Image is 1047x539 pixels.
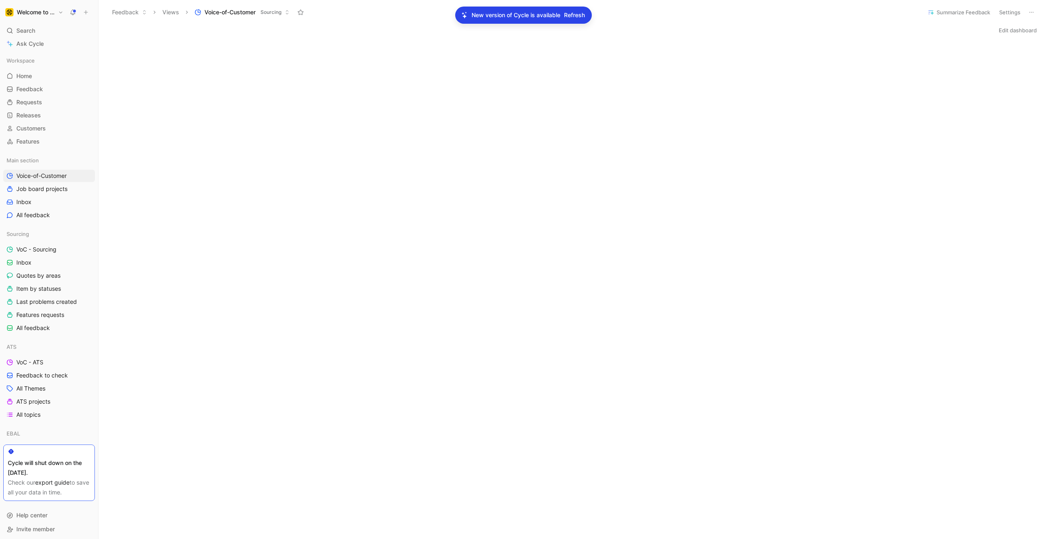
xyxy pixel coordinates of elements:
span: Feedback to check [16,371,68,380]
a: Feedback to check [3,369,95,382]
span: VoC - Sourcing [16,245,56,254]
a: Customers [3,122,95,135]
button: Summarize Feedback [924,7,994,18]
span: Features [16,137,40,146]
button: Welcome to the JungleWelcome to the Jungle [3,7,65,18]
div: Search [3,25,95,37]
button: Feedback [108,6,151,18]
button: Views [159,6,183,18]
span: Last problems created [16,298,77,306]
a: VoC - ATS [3,356,95,368]
span: Inbox [16,258,31,267]
a: Releases [3,109,95,121]
span: Releases [16,111,41,119]
a: All topics [3,409,95,421]
img: Welcome to the Jungle [5,8,13,16]
a: Features [3,135,95,148]
div: SourcingVoC - SourcingInboxQuotes by areasItem by statusesLast problems createdFeatures requestsA... [3,228,95,334]
button: Edit dashboard [995,25,1040,36]
a: Inbox [3,256,95,269]
span: All topics [16,411,40,419]
a: Job board projects [3,183,95,195]
span: All feedback [16,324,50,332]
a: All Themes [3,382,95,395]
div: Help center [3,509,95,521]
a: VoC - Sourcing [3,243,95,256]
span: Customers [16,124,46,133]
div: EBAL [3,427,95,442]
span: Feedback [16,85,43,93]
a: Features requests [3,309,95,321]
div: ATS [3,341,95,353]
span: Voice-of-Customer [204,8,256,16]
span: Item by statuses [16,285,61,293]
span: Ask Cycle [16,39,44,49]
span: All feedback [16,211,50,219]
span: Features requests [16,311,64,319]
a: Voice-of-Customer [3,170,95,182]
span: Search [16,26,35,36]
span: Quotes by areas [16,272,61,280]
p: New version of Cycle is available [472,10,560,20]
a: Feedback [3,83,95,95]
div: Check our to save all your data in time. [8,478,90,497]
a: Ask Cycle [3,38,95,50]
span: Invite member [16,526,55,532]
span: ATS [7,343,16,351]
span: EBAL [7,429,20,438]
span: Workspace [7,56,35,65]
a: ATS projects [3,395,95,408]
h1: Welcome to the Jungle [17,9,55,16]
div: ATSVoC - ATSFeedback to checkAll ThemesATS projectsAll topics [3,341,95,421]
a: Last problems created [3,296,95,308]
span: ATS projects [16,398,50,406]
span: Requests [16,98,42,106]
a: export guide [35,479,70,486]
a: Inbox [3,196,95,208]
div: Invite member [3,523,95,535]
a: Item by statuses [3,283,95,295]
a: Home [3,70,95,82]
span: Help center [16,512,47,519]
a: Requests [3,96,95,108]
span: Job board projects [16,185,67,193]
div: EBAL [3,427,95,440]
a: All feedback [3,322,95,334]
span: Voice-of-Customer [16,172,67,180]
span: All Themes [16,384,45,393]
span: Inbox [16,198,31,206]
span: Home [16,72,32,80]
span: Sourcing [7,230,29,238]
button: Refresh [564,10,585,20]
button: Settings [995,7,1024,18]
div: Sourcing [3,228,95,240]
span: VoC - ATS [16,358,43,366]
a: All feedback [3,209,95,221]
span: Main section [7,156,39,164]
button: Voice-of-CustomerSourcing [191,6,293,18]
div: Main section [3,154,95,166]
span: Sourcing [261,8,281,16]
div: Main sectionVoice-of-CustomerJob board projectsInboxAll feedback [3,154,95,221]
a: Quotes by areas [3,269,95,282]
div: Workspace [3,54,95,67]
div: Cycle will shut down on the [DATE]. [8,458,90,478]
